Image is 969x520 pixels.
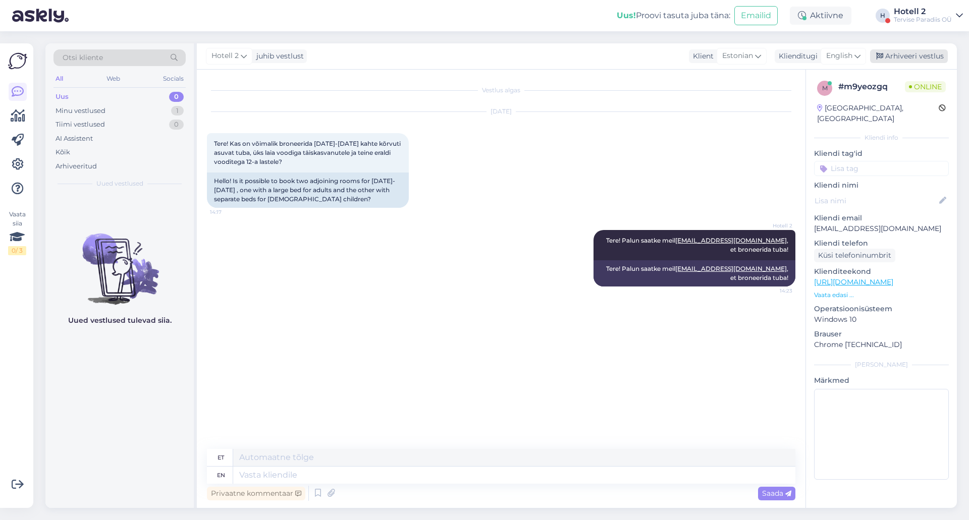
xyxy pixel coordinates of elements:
button: Emailid [734,6,778,25]
a: [EMAIL_ADDRESS][DOMAIN_NAME] [675,265,787,272]
div: Tere! Palun saatke meil , et broneerida tuba! [594,260,795,286]
div: Kliendi info [814,133,949,142]
div: 0 / 3 [8,246,26,255]
p: Märkmed [814,375,949,386]
div: Minu vestlused [56,106,105,116]
div: AI Assistent [56,134,93,144]
span: 14:23 [755,287,792,295]
div: # m9yeozgq [838,81,905,93]
div: Socials [161,72,186,85]
p: Kliendi email [814,213,949,223]
p: Windows 10 [814,314,949,325]
p: Klienditeekond [814,266,949,277]
div: [PERSON_NAME] [814,360,949,369]
p: [EMAIL_ADDRESS][DOMAIN_NAME] [814,223,949,234]
div: [GEOGRAPHIC_DATA], [GEOGRAPHIC_DATA] [817,103,939,124]
div: Klient [689,51,714,62]
div: Tiimi vestlused [56,120,105,130]
span: English [826,50,852,62]
a: [EMAIL_ADDRESS][DOMAIN_NAME] [675,237,787,244]
span: Saada [762,489,791,498]
p: Kliendi nimi [814,180,949,191]
input: Lisa tag [814,161,949,176]
div: Klienditugi [775,51,818,62]
div: 0 [169,120,184,130]
div: Hello! Is it possible to book two adjoining rooms for [DATE]-[DATE] , one with a large bed for ad... [207,172,409,208]
div: Kõik [56,147,70,157]
p: Vaata edasi ... [814,291,949,300]
div: 1 [171,106,184,116]
p: Chrome [TECHNICAL_ID] [814,339,949,350]
p: Uued vestlused tulevad siia. [68,315,172,326]
div: Küsi telefoninumbrit [814,249,895,262]
span: Hotell 2 [755,222,792,229]
span: Otsi kliente [63,52,103,63]
span: 14:17 [210,208,248,216]
p: Kliendi telefon [814,238,949,249]
div: Tervise Paradiis OÜ [894,16,952,24]
p: Operatsioonisüsteem [814,304,949,314]
div: [DATE] [207,107,795,116]
div: Vaata siia [8,210,26,255]
span: Online [905,81,946,92]
input: Lisa nimi [815,195,937,206]
div: Vestlus algas [207,86,795,95]
span: Hotell 2 [211,50,239,62]
div: Aktiivne [790,7,851,25]
div: Proovi tasuta juba täna: [617,10,730,22]
span: m [822,84,828,92]
span: Tere! Kas on võimalik broneerida [DATE]-[DATE] kahte kõrvuti asuvat tuba, üks laia voodiga täiska... [214,140,402,165]
div: et [218,449,224,466]
span: Uued vestlused [96,179,143,188]
div: Privaatne kommentaar [207,487,305,500]
a: [URL][DOMAIN_NAME] [814,277,893,286]
span: Tere! Palun saatke meil , et broneerida tuba! [606,237,790,253]
div: 0 [169,92,184,102]
div: Web [104,72,122,85]
div: en [217,467,225,484]
img: No chats [45,215,194,306]
a: Hotell 2Tervise Paradiis OÜ [894,8,963,24]
div: Arhiveeri vestlus [870,49,948,63]
img: Askly Logo [8,51,27,71]
div: Hotell 2 [894,8,952,16]
b: Uus! [617,11,636,20]
div: All [53,72,65,85]
div: juhib vestlust [252,51,304,62]
div: Uus [56,92,69,102]
p: Kliendi tag'id [814,148,949,159]
div: Arhiveeritud [56,161,97,171]
span: Estonian [722,50,753,62]
div: H [876,9,890,23]
p: Brauser [814,329,949,339]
